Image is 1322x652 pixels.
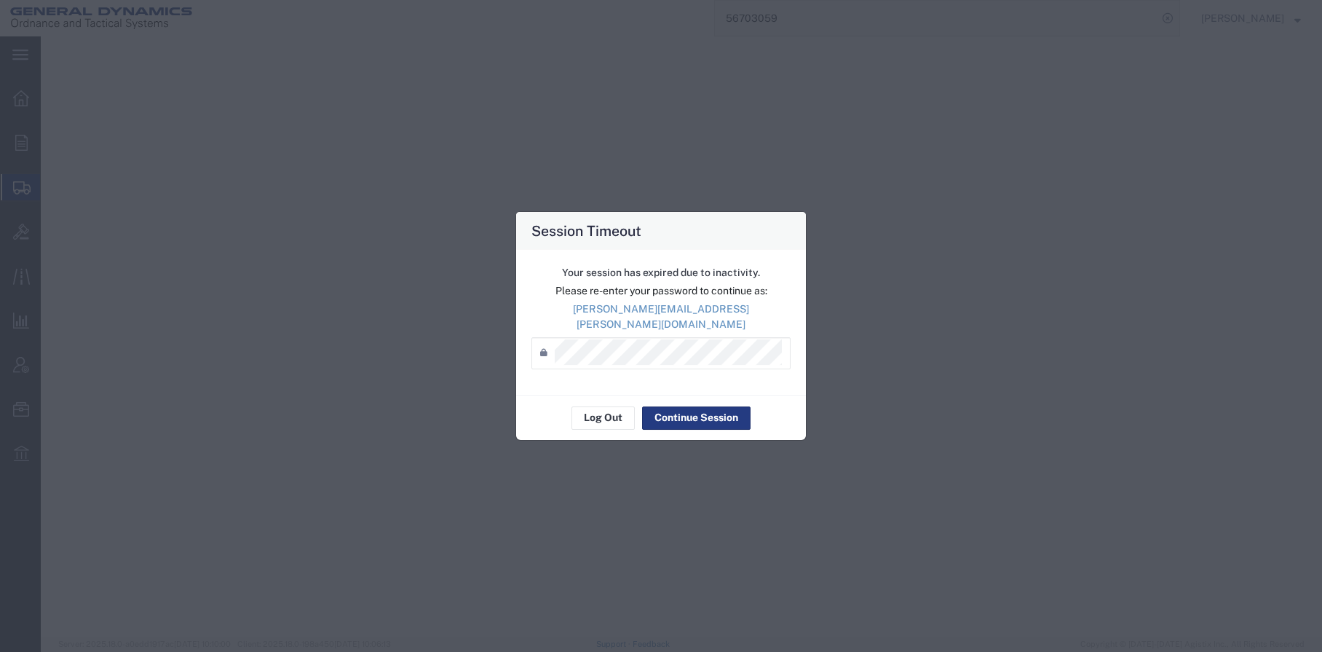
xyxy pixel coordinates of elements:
p: Please re-enter your password to continue as: [531,283,791,299]
p: Your session has expired due to inactivity. [531,265,791,280]
button: Log Out [571,406,635,430]
h4: Session Timeout [531,220,641,241]
p: [PERSON_NAME][EMAIL_ADDRESS][PERSON_NAME][DOMAIN_NAME] [531,302,791,332]
button: Continue Session [642,406,751,430]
